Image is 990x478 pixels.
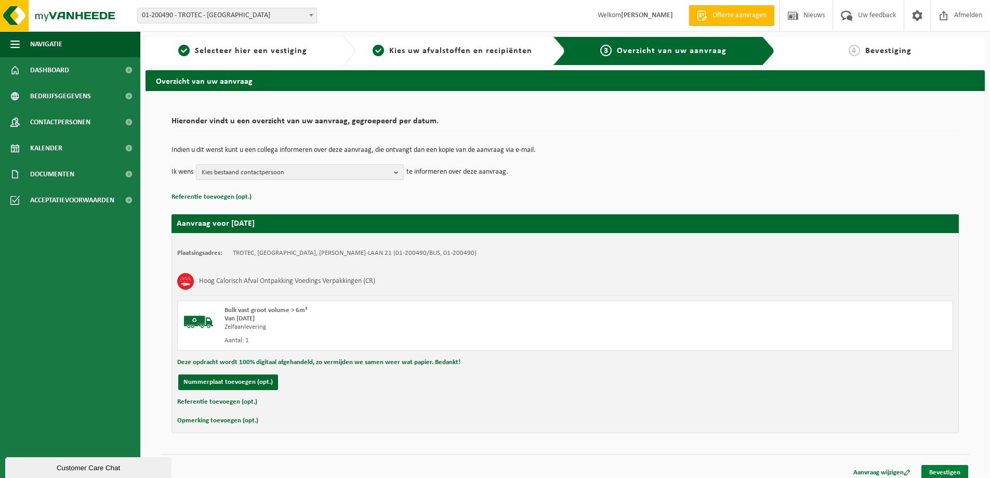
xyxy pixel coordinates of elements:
p: Indien u dit wenst kunt u een collega informeren over deze aanvraag, die ontvangt dan een kopie v... [171,147,959,154]
a: 1Selecteer hier een vestiging [151,45,335,57]
button: Nummerplaat toevoegen (opt.) [178,374,278,390]
span: 1 [178,45,190,56]
span: Bulk vast groot volume > 6m³ [225,307,307,314]
td: TROTEC, [GEOGRAPHIC_DATA], [PERSON_NAME]-LAAN 21 (01-200490/BUS, 01-200490) [233,249,477,257]
button: Kies bestaand contactpersoon [196,164,404,180]
span: Dashboard [30,57,69,83]
span: Documenten [30,161,74,187]
strong: Aanvraag voor [DATE] [177,219,255,228]
span: Navigatie [30,31,62,57]
span: Bevestiging [865,47,912,55]
div: Zelfaanlevering [225,323,607,331]
span: Acceptatievoorwaarden [30,187,114,213]
span: Offerte aanvragen [710,10,769,21]
h2: Hieronder vindt u een overzicht van uw aanvraag, gegroepeerd per datum. [171,117,959,131]
iframe: chat widget [5,455,174,478]
span: 01-200490 - TROTEC - VEURNE [138,8,316,23]
p: Ik wens [171,164,193,180]
div: Aantal: 1 [225,337,607,345]
span: 4 [849,45,860,56]
strong: [PERSON_NAME] [621,11,673,19]
a: Offerte aanvragen [689,5,774,26]
span: 2 [373,45,384,56]
strong: Plaatsingsadres: [177,250,222,256]
strong: Van [DATE] [225,315,255,322]
span: Kies uw afvalstoffen en recipiënten [389,47,532,55]
span: Kalender [30,135,62,161]
a: 2Kies uw afvalstoffen en recipiënten [361,45,545,57]
img: BL-SO-LV.png [183,306,214,338]
span: 01-200490 - TROTEC - VEURNE [137,8,317,23]
h3: Hoog Calorisch Afval Ontpakking Voedings Verpakkingen (CR) [199,273,375,290]
span: Bedrijfsgegevens [30,83,91,109]
span: 3 [600,45,612,56]
span: Contactpersonen [30,109,90,135]
button: Referentie toevoegen (opt.) [171,190,252,204]
span: Overzicht van uw aanvraag [617,47,727,55]
button: Opmerking toevoegen (opt.) [177,414,258,428]
h2: Overzicht van uw aanvraag [146,70,985,91]
span: Selecteer hier een vestiging [195,47,307,55]
button: Deze opdracht wordt 100% digitaal afgehandeld, zo vermijden we samen weer wat papier. Bedankt! [177,356,460,369]
p: te informeren over deze aanvraag. [406,164,508,180]
button: Referentie toevoegen (opt.) [177,395,257,409]
span: Kies bestaand contactpersoon [202,165,390,180]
